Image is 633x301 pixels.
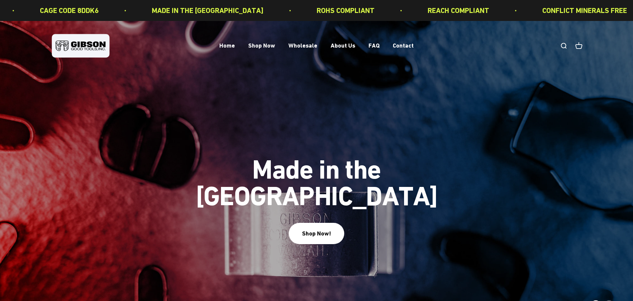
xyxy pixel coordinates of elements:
[289,223,344,244] button: Shop Now!
[150,5,262,16] p: MADE IN THE [GEOGRAPHIC_DATA]
[187,181,446,212] split-lines: Made in the [GEOGRAPHIC_DATA]
[219,42,235,49] a: Home
[331,42,355,49] a: About Us
[369,42,379,49] a: FAQ
[426,5,487,16] p: REACH COMPLIANT
[38,5,97,16] p: CAGE CODE 8DDK6
[315,5,372,16] p: ROHS COMPLIANT
[302,229,331,238] div: Shop Now!
[248,42,275,49] a: Shop Now
[540,5,625,16] p: CONFLICT MINERALS FREE
[393,42,414,49] a: Contact
[288,42,317,49] a: Wholesale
